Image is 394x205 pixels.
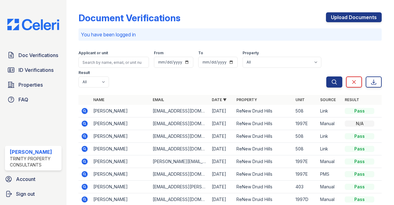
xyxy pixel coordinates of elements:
[293,168,318,181] td: 1997E
[345,108,374,114] div: Pass
[78,70,90,75] label: Result
[10,156,59,168] div: Trinity Property Consultants
[78,51,108,55] label: Applicant or unit
[209,181,234,193] td: [DATE]
[150,155,209,168] td: [PERSON_NAME][EMAIL_ADDRESS][PERSON_NAME][DOMAIN_NAME]
[91,117,150,130] td: [PERSON_NAME]
[150,168,209,181] td: [EMAIL_ADDRESS][DOMAIN_NAME]
[209,168,234,181] td: [DATE]
[318,117,342,130] td: Manual
[234,105,293,117] td: ReNew Druid Hills
[345,158,374,165] div: Pass
[318,155,342,168] td: Manual
[78,12,180,23] div: Document Verifications
[91,181,150,193] td: [PERSON_NAME]
[236,97,257,102] a: Property
[150,130,209,143] td: [EMAIL_ADDRESS][DOMAIN_NAME]
[293,143,318,155] td: 508
[18,51,58,59] span: Doc Verifications
[91,168,150,181] td: [PERSON_NAME]
[209,105,234,117] td: [DATE]
[234,117,293,130] td: ReNew Druid Hills
[78,57,149,68] input: Search by name, email, or unit number
[320,97,336,102] a: Source
[295,97,305,102] a: Unit
[5,49,62,61] a: Doc Verifications
[150,117,209,130] td: [EMAIL_ADDRESS][DOMAIN_NAME]
[2,173,64,185] a: Account
[345,97,359,102] a: Result
[209,143,234,155] td: [DATE]
[234,143,293,155] td: ReNew Druid Hills
[318,181,342,193] td: Manual
[209,117,234,130] td: [DATE]
[10,148,59,156] div: [PERSON_NAME]
[5,64,62,76] a: ID Verifications
[5,93,62,106] a: FAQ
[318,130,342,143] td: Link
[16,175,35,183] span: Account
[234,168,293,181] td: ReNew Druid Hills
[234,155,293,168] td: ReNew Druid Hills
[234,130,293,143] td: ReNew Druid Hills
[318,105,342,117] td: Link
[91,155,150,168] td: [PERSON_NAME]
[2,19,64,31] img: CE_Logo_Blue-a8612792a0a2168367f1c8372b55b34899dd931a85d93a1a3d3e32e68fde9ad4.png
[18,81,43,88] span: Properties
[293,117,318,130] td: 1997E
[318,143,342,155] td: Link
[153,97,164,102] a: Email
[345,196,374,203] div: Pass
[150,181,209,193] td: [EMAIL_ADDRESS][PERSON_NAME][DOMAIN_NAME]
[212,97,227,102] a: Date ▼
[293,130,318,143] td: 508
[154,51,163,55] label: From
[234,181,293,193] td: ReNew Druid Hills
[18,66,54,74] span: ID Verifications
[318,168,342,181] td: PMS
[91,130,150,143] td: [PERSON_NAME]
[209,155,234,168] td: [DATE]
[93,97,104,102] a: Name
[345,121,374,127] div: N/A
[243,51,259,55] label: Property
[345,146,374,152] div: Pass
[91,105,150,117] td: [PERSON_NAME]
[18,96,28,103] span: FAQ
[345,171,374,177] div: Pass
[326,12,382,22] a: Upload Documents
[150,105,209,117] td: [EMAIL_ADDRESS][DOMAIN_NAME]
[150,143,209,155] td: [EMAIL_ADDRESS][DOMAIN_NAME]
[293,181,318,193] td: 403
[91,143,150,155] td: [PERSON_NAME]
[345,133,374,139] div: Pass
[368,180,388,199] iframe: chat widget
[2,188,64,200] a: Sign out
[209,130,234,143] td: [DATE]
[198,51,203,55] label: To
[5,79,62,91] a: Properties
[293,105,318,117] td: 508
[345,184,374,190] div: Pass
[293,155,318,168] td: 1997E
[81,31,379,38] p: You have been logged in
[16,190,35,198] span: Sign out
